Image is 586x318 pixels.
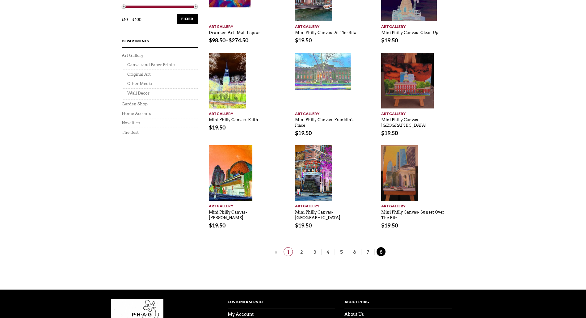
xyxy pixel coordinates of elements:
span: 1 [284,247,293,256]
span: $ [295,129,298,136]
a: Art Gallery [295,21,362,29]
bdi: 98.50 [209,37,226,44]
a: Novelties [122,121,140,125]
bdi: 19.50 [209,222,226,229]
a: My Account [228,312,254,317]
a: 1 [282,249,295,255]
span: 7 [363,247,373,256]
a: 3 [308,249,321,255]
a: Mini Philly Canvas- [GEOGRAPHIC_DATA] [295,207,340,220]
span: $ [295,37,298,44]
a: About Us [344,312,364,317]
span: $ [295,222,298,229]
a: 5 [335,249,348,255]
a: Home Accents [122,111,151,116]
h4: Customer Service [228,299,335,309]
span: $400 [132,17,141,22]
span: 5 [337,247,346,256]
a: 7 [361,249,374,255]
span: 8 [377,247,386,256]
h4: Departments [122,38,198,48]
span: $ [209,222,212,229]
bdi: 19.50 [209,124,226,131]
bdi: 19.50 [295,37,312,44]
a: Mini Philly Canvas- Faith [209,114,258,122]
span: $ [381,222,384,229]
a: Art Gallery [381,21,448,29]
bdi: 19.50 [295,129,312,136]
span: $ [209,124,212,131]
a: Mini Philly Canvas- [GEOGRAPHIC_DATA] [381,114,427,128]
span: $ [381,37,384,44]
a: Art Gallery [295,201,362,209]
a: Mini Philly Canvas- Franklin’s Place [295,114,354,128]
a: Art Gallery [209,21,276,29]
a: Garden Shop [122,102,148,106]
bdi: 19.50 [295,222,312,229]
span: – [209,37,276,44]
a: 6 [348,249,361,255]
span: 2 [297,247,306,256]
span: $ [229,37,232,44]
a: The Rest [122,130,139,135]
a: Art Gallery [209,108,276,117]
span: $10 [122,17,132,22]
bdi: 19.50 [381,37,398,44]
a: Art Gallery [209,201,276,209]
span: $ [381,129,384,136]
bdi: 19.50 [381,222,398,229]
a: Art Gallery [381,201,448,209]
h4: About PHag [344,299,452,309]
a: 2 [295,249,308,255]
bdi: 274.50 [229,37,248,44]
button: Filter [177,14,198,24]
span: 3 [310,247,319,256]
a: Mini Philly Canvas- [PERSON_NAME] [209,207,247,220]
a: Original Art [127,72,151,77]
bdi: 19.50 [381,129,398,136]
span: 4 [323,247,333,256]
span: $ [209,37,212,44]
a: Mini Philly Canvas- Sunset Over The Ritz [381,207,444,220]
a: Other Media [127,81,152,86]
a: Wall Decor [127,91,150,95]
a: Art Gallery [295,108,362,117]
a: « [273,248,279,256]
div: Price: — [122,14,198,26]
a: Art Gallery [381,108,448,117]
span: 6 [350,247,359,256]
a: Mini Philly Canvas- Clean Up [381,27,438,35]
a: Drunken Art- Malt Liquor [209,27,260,35]
a: Art Gallery [122,53,143,58]
a: 4 [321,249,335,255]
a: Mini Philly Canvas- At The Ritz [295,27,356,35]
a: Canvas and Paper Prints [127,62,175,67]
